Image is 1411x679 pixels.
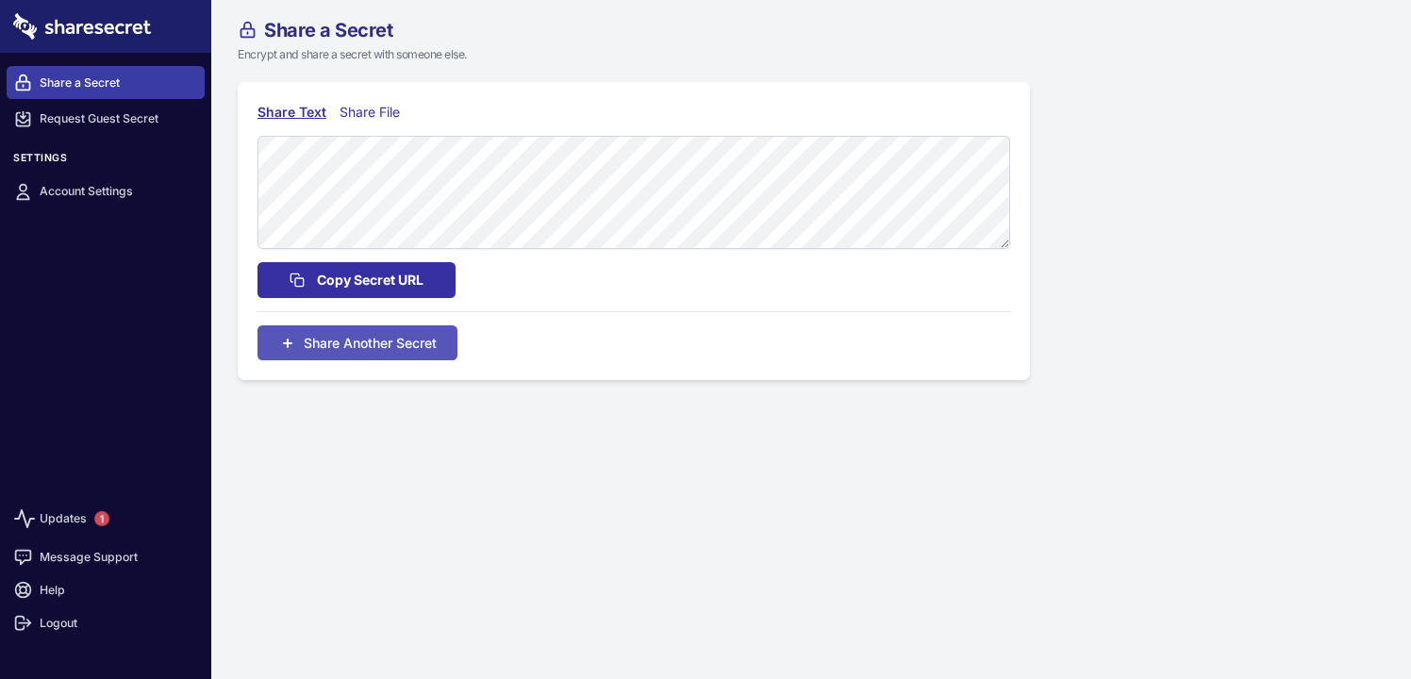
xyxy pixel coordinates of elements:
iframe: Drift Widget Chat Controller [1317,585,1388,656]
button: Copy Secret URL [257,262,456,298]
span: 1 [94,511,109,526]
button: Share Another Secret [257,325,457,360]
a: Account Settings [7,175,205,208]
a: Request Guest Secret [7,103,205,136]
a: Share a Secret [7,66,205,99]
span: Copy Secret URL [317,270,423,290]
p: Encrypt and share a secret with someone else. [238,46,1136,63]
a: Help [7,573,205,606]
span: Share a Secret [264,21,392,40]
a: Message Support [7,540,205,573]
div: Share Text [257,102,326,123]
h3: Settings [7,152,205,172]
div: Share File [340,102,408,123]
a: Logout [7,606,205,639]
span: Share Another Secret [304,333,437,353]
a: Updates1 [7,497,205,540]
